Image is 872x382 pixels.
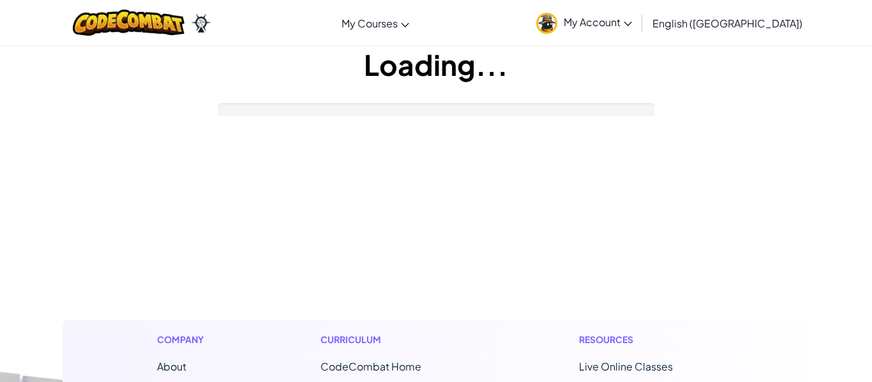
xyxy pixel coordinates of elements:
[320,360,421,373] span: CodeCombat Home
[73,10,184,36] img: CodeCombat logo
[536,13,557,34] img: avatar
[579,360,673,373] a: Live Online Classes
[335,6,416,40] a: My Courses
[579,333,715,346] h1: Resources
[191,13,211,33] img: Ozaria
[157,360,186,373] a: About
[342,17,398,30] span: My Courses
[652,17,802,30] span: English ([GEOGRAPHIC_DATA])
[157,333,216,346] h1: Company
[646,6,809,40] a: English ([GEOGRAPHIC_DATA])
[530,3,638,43] a: My Account
[564,15,632,29] span: My Account
[320,333,475,346] h1: Curriculum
